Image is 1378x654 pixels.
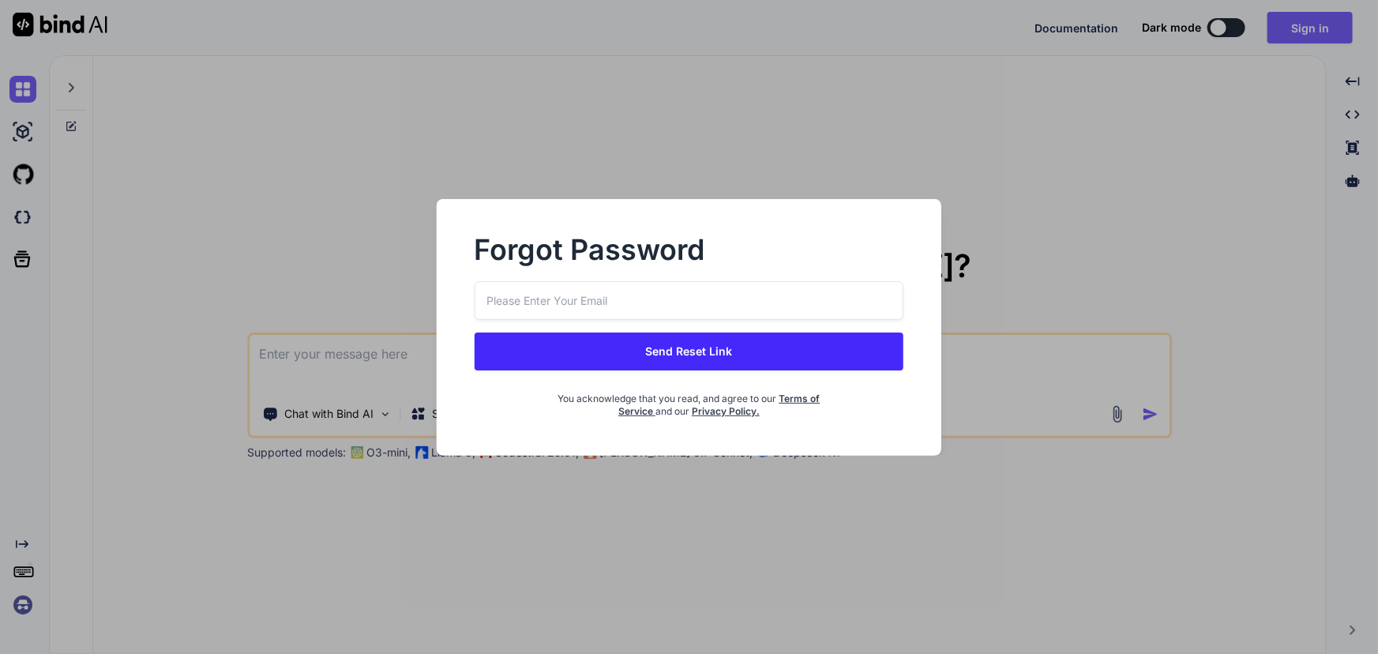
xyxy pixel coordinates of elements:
a: Terms of Service [618,393,820,417]
a: Privacy Policy. [692,405,760,417]
input: Please Enter Your Email [475,281,904,320]
div: You acknowledge that you read, and agree to our and our [546,383,832,418]
button: Send Reset Link [475,333,904,370]
h2: Forgot Password [475,237,904,262]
